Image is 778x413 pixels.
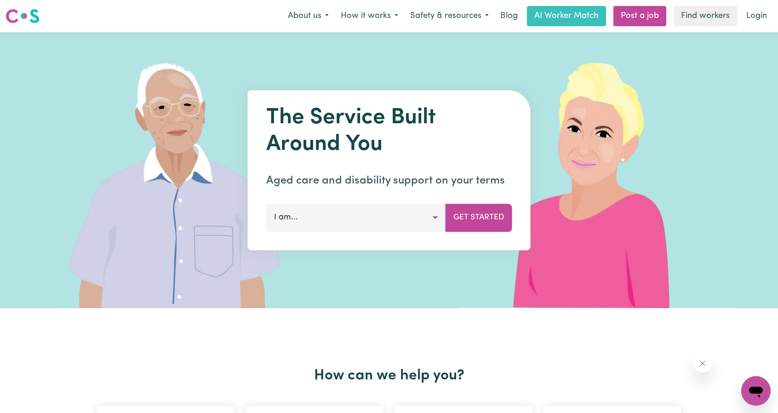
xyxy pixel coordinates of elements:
button: Safety & resources [404,6,495,26]
a: Blog [495,6,523,26]
iframe: Button to launch messaging window [741,376,771,406]
button: Get Started [446,204,512,231]
button: How it works [335,6,404,26]
a: Post a job [613,6,666,26]
a: Find workers [674,6,737,26]
button: I am... [266,204,446,231]
p: Aged care and disability support on your terms [266,172,512,189]
button: About us [282,6,335,26]
a: Careseekers logo [6,6,40,27]
img: Careseekers logo [6,8,40,24]
a: AI Worker Match [527,6,606,26]
h1: The Service Built Around You [266,105,512,158]
h2: How can we help you? [91,367,687,384]
span: Need any help? [6,6,56,14]
iframe: Close message [693,354,712,373]
a: Login [741,6,772,26]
